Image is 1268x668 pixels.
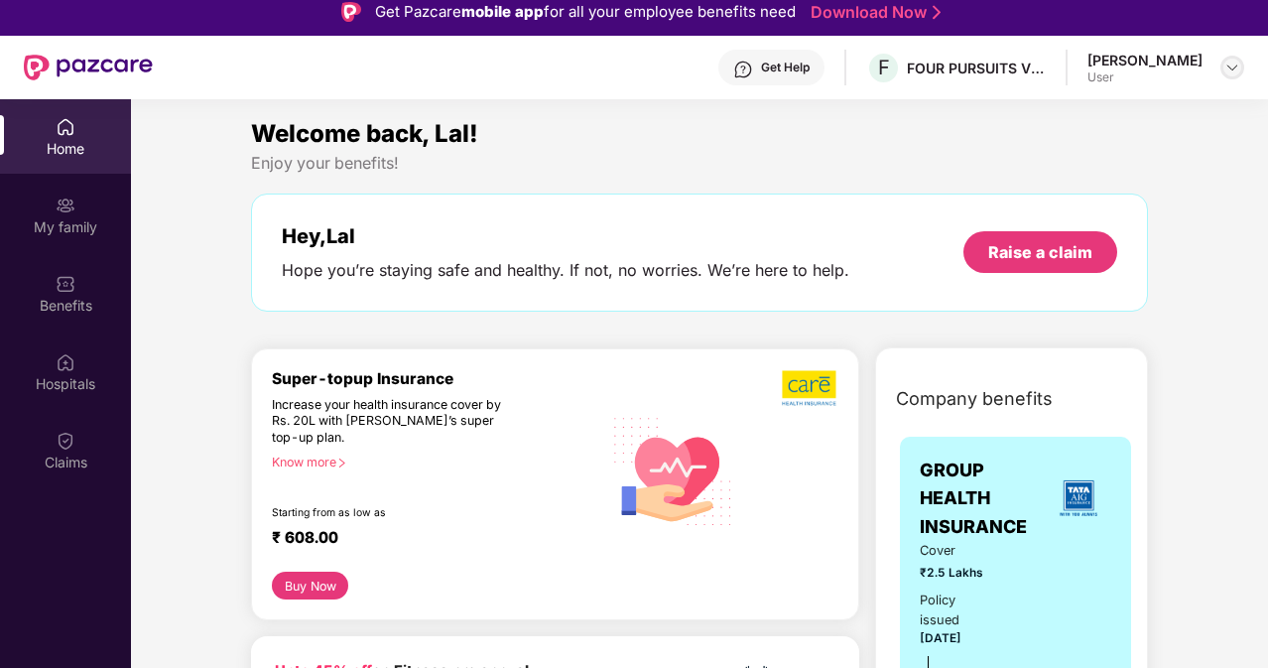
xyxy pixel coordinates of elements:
[920,564,992,583] span: ₹2.5 Lakhs
[920,457,1046,541] span: GROUP HEALTH INSURANCE
[56,117,75,137] img: svg+xml;base64,PHN2ZyBpZD0iSG9tZSIgeG1sbnM9Imh0dHA6Ly93d3cudzMub3JnLzIwMDAvc3ZnIiB3aWR0aD0iMjAiIG...
[761,60,810,75] div: Get Help
[56,274,75,294] img: svg+xml;base64,PHN2ZyBpZD0iQmVuZWZpdHMiIHhtbG5zPSJodHRwOi8vd3d3LnczLm9yZy8yMDAwL3N2ZyIgd2lkdGg9Ij...
[282,224,849,248] div: Hey, Lal
[933,2,941,23] img: Stroke
[24,55,153,80] img: New Pazcare Logo
[907,59,1046,77] div: FOUR PURSUITS VENTURES PRIVATE LIMITED
[1087,69,1203,85] div: User
[336,458,347,468] span: right
[988,241,1092,263] div: Raise a claim
[341,2,361,22] img: Logo
[733,60,753,79] img: svg+xml;base64,PHN2ZyBpZD0iSGVscC0zMngzMiIgeG1sbnM9Imh0dHA6Ly93d3cudzMub3JnLzIwMDAvc3ZnIiB3aWR0aD...
[1087,51,1203,69] div: [PERSON_NAME]
[602,398,744,542] img: svg+xml;base64,PHN2ZyB4bWxucz0iaHR0cDovL3d3dy53My5vcmcvMjAwMC9zdmciIHhtbG5zOnhsaW5rPSJodHRwOi8vd3...
[56,196,75,215] img: svg+xml;base64,PHN2ZyB3aWR0aD0iMjAiIGhlaWdodD0iMjAiIHZpZXdCb3g9IjAgMCAyMCAyMCIgZmlsbD0ibm9uZSIgeG...
[896,385,1053,413] span: Company benefits
[272,369,602,388] div: Super-topup Insurance
[461,2,544,21] strong: mobile app
[920,631,961,645] span: [DATE]
[920,591,992,630] div: Policy issued
[282,260,849,281] div: Hope you’re staying safe and healthy. If not, no worries. We’re here to help.
[272,572,348,600] button: Buy Now
[251,153,1148,174] div: Enjoy your benefits!
[272,397,517,447] div: Increase your health insurance cover by Rs. 20L with [PERSON_NAME]’s super top-up plan.
[782,369,838,407] img: b5dec4f62d2307b9de63beb79f102df3.png
[878,56,890,79] span: F
[272,506,518,520] div: Starting from as low as
[272,455,590,468] div: Know more
[251,119,478,148] span: Welcome back, Lal!
[272,528,582,552] div: ₹ 608.00
[1052,471,1105,525] img: insurerLogo
[920,541,992,561] span: Cover
[1224,60,1240,75] img: svg+xml;base64,PHN2ZyBpZD0iRHJvcGRvd24tMzJ4MzIiIHhtbG5zPSJodHRwOi8vd3d3LnczLm9yZy8yMDAwL3N2ZyIgd2...
[811,2,935,23] a: Download Now
[56,352,75,372] img: svg+xml;base64,PHN2ZyBpZD0iSG9zcGl0YWxzIiB4bWxucz0iaHR0cDovL3d3dy53My5vcmcvMjAwMC9zdmciIHdpZHRoPS...
[56,431,75,451] img: svg+xml;base64,PHN2ZyBpZD0iQ2xhaW0iIHhtbG5zPSJodHRwOi8vd3d3LnczLm9yZy8yMDAwL3N2ZyIgd2lkdGg9IjIwIi...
